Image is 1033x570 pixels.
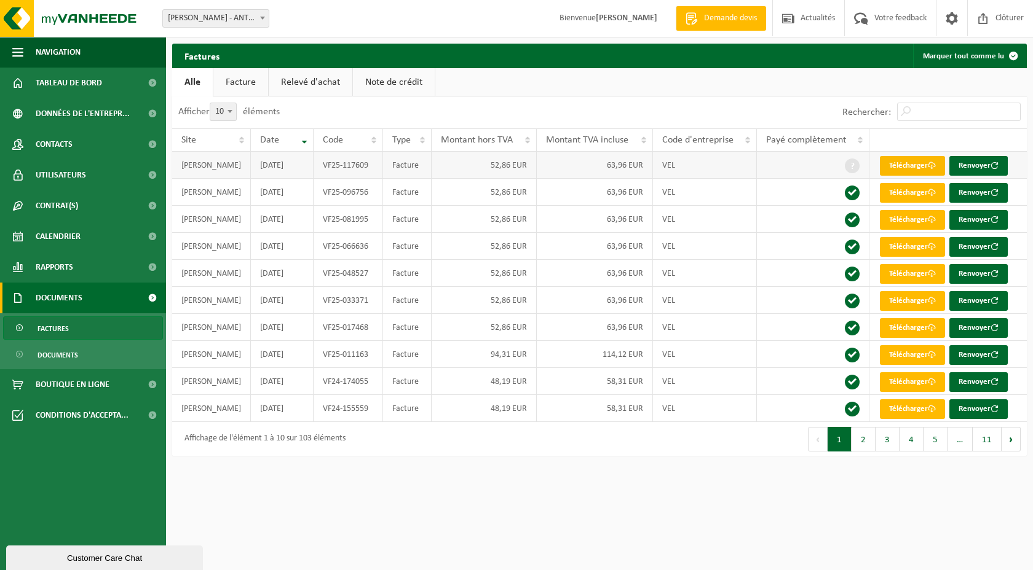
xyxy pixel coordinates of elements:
[210,103,236,120] span: 10
[314,179,383,206] td: VF25-096756
[949,264,1008,284] button: Renvoyer
[36,190,78,221] span: Contrat(s)
[949,291,1008,311] button: Renvoyer
[172,206,251,233] td: [PERSON_NAME]
[676,6,766,31] a: Demande devis
[314,314,383,341] td: VF25-017468
[537,179,653,206] td: 63,96 EUR
[213,68,268,96] a: Facture
[876,427,900,451] button: 3
[383,368,432,395] td: Facture
[353,68,435,96] a: Note de crédit
[383,260,432,287] td: Facture
[852,427,876,451] button: 2
[880,156,945,176] a: Télécharger
[36,37,81,68] span: Navigation
[828,427,852,451] button: 1
[36,129,73,160] span: Contacts
[251,233,314,260] td: [DATE]
[537,206,653,233] td: 63,96 EUR
[251,395,314,422] td: [DATE]
[36,221,81,252] span: Calendrier
[537,233,653,260] td: 63,96 EUR
[766,135,846,145] span: Payé complètement
[432,233,537,260] td: 52,86 EUR
[880,318,945,338] a: Télécharger
[314,152,383,179] td: VF25-117609
[178,107,280,117] label: Afficher éléments
[314,260,383,287] td: VF25-048527
[949,345,1008,365] button: Renvoyer
[441,135,513,145] span: Montant hors TVA
[924,427,948,451] button: 5
[323,135,343,145] span: Code
[949,156,1008,176] button: Renvoyer
[251,341,314,368] td: [DATE]
[314,287,383,314] td: VF25-033371
[653,152,757,179] td: VEL
[36,283,82,313] span: Documents
[880,237,945,257] a: Télécharger
[900,427,924,451] button: 4
[949,399,1008,419] button: Renvoyer
[432,260,537,287] td: 52,86 EUR
[210,103,237,121] span: 10
[172,260,251,287] td: [PERSON_NAME]
[880,399,945,419] a: Télécharger
[432,206,537,233] td: 52,86 EUR
[653,341,757,368] td: VEL
[260,135,279,145] span: Date
[880,291,945,311] a: Télécharger
[251,287,314,314] td: [DATE]
[251,368,314,395] td: [DATE]
[172,152,251,179] td: [PERSON_NAME]
[383,395,432,422] td: Facture
[383,287,432,314] td: Facture
[537,341,653,368] td: 114,12 EUR
[314,395,383,422] td: VF24-155559
[36,400,129,431] span: Conditions d'accepta...
[653,395,757,422] td: VEL
[172,341,251,368] td: [PERSON_NAME]
[808,427,828,451] button: Previous
[537,395,653,422] td: 58,31 EUR
[701,12,760,25] span: Demande devis
[178,428,346,450] div: Affichage de l'élément 1 à 10 sur 103 éléments
[432,341,537,368] td: 94,31 EUR
[383,233,432,260] td: Facture
[1002,427,1021,451] button: Next
[163,10,269,27] span: LUC GILSOUL - ANTHEIT
[314,206,383,233] td: VF25-081995
[880,264,945,284] a: Télécharger
[36,98,130,129] span: Données de l'entrepr...
[3,343,163,366] a: Documents
[251,260,314,287] td: [DATE]
[596,14,657,23] strong: [PERSON_NAME]
[432,395,537,422] td: 48,19 EUR
[36,369,109,400] span: Boutique en ligne
[949,318,1008,338] button: Renvoyer
[537,260,653,287] td: 63,96 EUR
[537,368,653,395] td: 58,31 EUR
[949,237,1008,257] button: Renvoyer
[383,179,432,206] td: Facture
[6,543,205,570] iframe: chat widget
[172,395,251,422] td: [PERSON_NAME]
[3,316,163,340] a: Factures
[172,314,251,341] td: [PERSON_NAME]
[432,314,537,341] td: 52,86 EUR
[653,287,757,314] td: VEL
[949,183,1008,203] button: Renvoyer
[880,183,945,203] a: Télécharger
[383,152,432,179] td: Facture
[172,68,213,96] a: Alle
[537,314,653,341] td: 63,96 EUR
[36,160,86,190] span: Utilisateurs
[653,206,757,233] td: VEL
[38,343,78,367] span: Documents
[880,372,945,392] a: Télécharger
[842,107,891,117] label: Rechercher:
[314,368,383,395] td: VF24-174055
[973,427,1002,451] button: 11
